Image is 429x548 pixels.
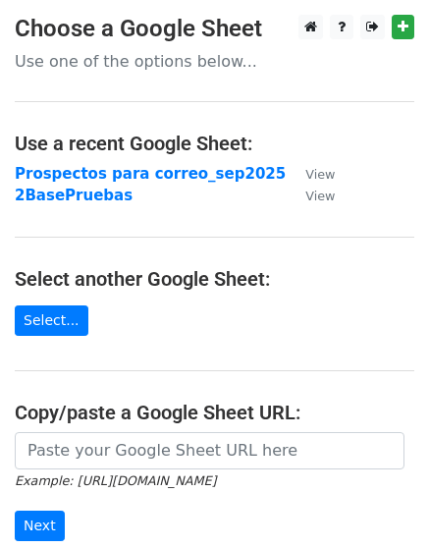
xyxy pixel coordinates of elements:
[15,401,414,424] h4: Copy/paste a Google Sheet URL:
[15,15,414,43] h3: Choose a Google Sheet
[15,187,133,204] a: 2BasePruebas
[305,167,335,182] small: View
[15,51,414,72] p: Use one of the options below...
[15,267,414,291] h4: Select another Google Sheet:
[15,511,65,541] input: Next
[286,187,335,204] a: View
[15,165,286,183] a: Prospectos para correo_sep2025
[305,189,335,203] small: View
[15,432,404,469] input: Paste your Google Sheet URL here
[15,473,216,488] small: Example: [URL][DOMAIN_NAME]
[286,165,335,183] a: View
[15,305,88,336] a: Select...
[15,132,414,155] h4: Use a recent Google Sheet:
